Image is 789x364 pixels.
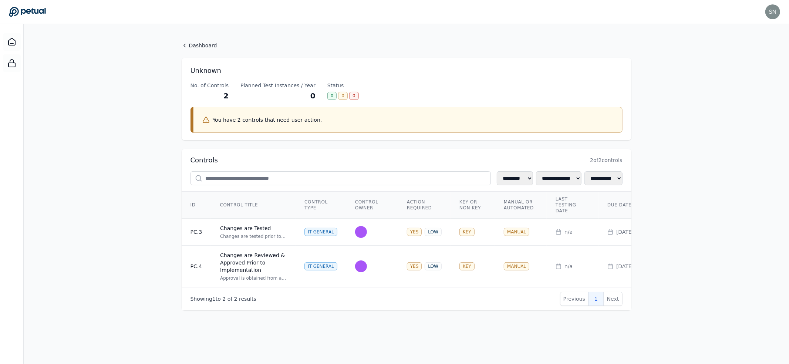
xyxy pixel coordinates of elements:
[327,82,359,89] div: Status
[190,91,229,101] div: 2
[349,92,359,100] div: 0
[182,219,211,246] td: PC.3
[190,295,256,303] p: Showing to of results
[220,225,287,232] div: Changes are Tested
[459,262,475,270] div: KEY
[327,92,337,100] div: 0
[220,233,287,239] div: Changes are tested prior to release to production. Testing evidence is documented and retained.
[398,192,451,219] th: Action Required
[338,92,348,100] div: 0
[220,252,287,274] div: Changes are Reviewed & Approved Prior to Implementation
[304,228,337,236] div: IT General
[190,82,229,89] div: No. of Controls
[560,292,589,306] button: Previous
[240,91,316,101] div: 0
[407,262,422,270] div: YES
[425,228,442,236] div: LOW
[234,296,237,302] span: 2
[190,202,196,208] span: ID
[182,42,631,49] a: Dashboard
[213,116,322,124] p: You have 2 controls that need user action.
[220,202,258,208] span: Control Title
[407,228,422,236] div: YES
[9,7,46,17] a: Go to Dashboard
[3,54,21,72] a: SOC
[547,192,599,219] th: Last Testing Date
[212,296,216,302] span: 1
[495,192,547,219] th: Manual or Automated
[607,228,634,236] div: [DATE]
[3,33,21,51] a: Dashboard
[504,262,529,270] div: MANUAL
[765,4,780,19] img: snir+upstart@petual.ai
[182,246,211,287] td: PC.4
[556,228,590,236] div: n/a
[599,192,643,219] th: Due Date
[459,228,475,236] div: KEY
[220,275,287,281] div: Approval is obtained from appropriate personnel prior to changes being implemented into production.
[304,262,337,270] div: IT General
[607,263,634,270] div: [DATE]
[425,262,442,270] div: LOW
[590,156,622,164] span: 2 of 2 controls
[222,296,226,302] span: 2
[451,192,495,219] th: Key or Non Key
[190,155,218,165] h2: Controls
[240,82,316,89] div: Planned Test Instances / Year
[346,192,398,219] th: Control Owner
[504,228,529,236] div: MANUAL
[604,292,623,306] button: Next
[588,292,604,306] button: 1
[560,292,623,306] nav: Pagination
[556,263,590,270] div: n/a
[296,192,346,219] th: Control Type
[190,65,623,76] h1: Unknown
